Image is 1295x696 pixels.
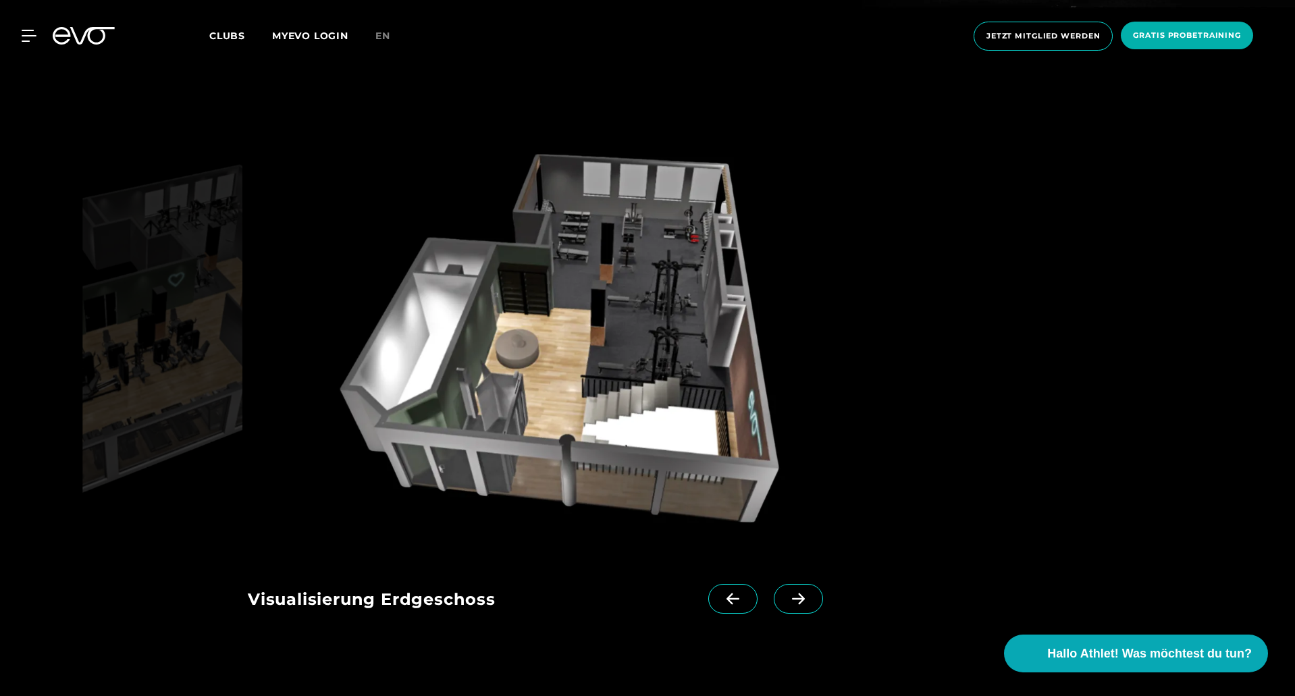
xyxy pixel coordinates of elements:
[82,136,242,552] img: evofitness
[1133,30,1241,41] span: Gratis Probetraining
[375,30,390,42] span: en
[248,136,887,552] img: evofitness
[986,30,1100,42] span: Jetzt Mitglied werden
[209,30,245,42] span: Clubs
[209,29,272,42] a: Clubs
[272,30,348,42] a: MYEVO LOGIN
[970,22,1117,51] a: Jetzt Mitglied werden
[1004,635,1268,672] button: Hallo Athlet! Was möchtest du tun?
[1047,645,1252,663] span: Hallo Athlet! Was möchtest du tun?
[248,584,708,618] div: Visualisierung Erdgeschoss
[1117,22,1257,51] a: Gratis Probetraining
[375,28,406,44] a: en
